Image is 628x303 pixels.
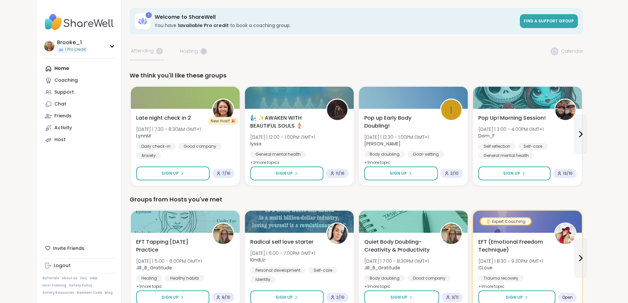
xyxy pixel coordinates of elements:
[43,75,116,86] a: Coaching
[136,167,210,180] button: Sign Up
[562,295,573,300] span: Open
[407,151,444,158] div: Goal-setting
[136,114,191,122] span: Late night check in 2
[250,267,306,274] div: Personal development
[407,275,451,282] div: Good company
[452,295,459,300] span: 3 / 11
[276,170,293,176] span: Sign Up
[54,136,66,143] div: Host
[165,275,204,282] div: Healthy habits
[478,126,544,133] span: [DATE] | 3:00 - 4:00PM GMT+1
[250,140,261,147] b: lyssa
[478,167,551,180] button: Sign Up
[327,100,347,120] img: lyssa
[162,294,179,300] span: Sign Up
[250,250,315,257] span: [DATE] | 6:00 - 7:00PM GMT+1
[478,258,543,264] span: [DATE] | 8:30 - 9:30PM GMT+1
[518,143,548,150] div: Self-care
[43,283,66,288] a: Host Training
[43,98,116,110] a: Chat
[208,117,238,125] div: New Host! 🎉
[390,294,407,300] span: Sign Up
[364,167,438,180] button: Sign Up
[43,86,116,98] a: Support
[364,258,429,264] span: [DATE] | 7:00 - 8:30PM GMT+1
[364,140,401,147] b: [PERSON_NAME]
[478,264,493,271] b: CLove
[136,258,202,264] span: [DATE] | 5:00 - 6:00PM GMT+1
[327,224,347,244] img: KindLiz
[43,242,116,254] div: Invite Friends
[105,290,113,295] a: Blog
[450,171,459,176] span: 2 / 10
[146,12,152,18] div: 1
[555,100,576,120] img: Dom_F
[54,125,72,131] div: Activity
[77,290,102,295] a: Redeem Code
[178,143,222,150] div: Good company
[364,114,433,130] span: Pop up Early Body Doubling!
[276,294,293,300] span: Sign Up
[43,260,116,272] a: Logout
[162,170,179,176] span: Sign Up
[54,113,72,119] div: Friends
[478,133,495,139] b: Dom_F
[364,151,405,158] div: Body doubling
[441,224,462,244] img: Jill_B_Gratitude
[364,134,429,140] span: [DATE] | 12:30 - 1:00PM GMT+1
[136,238,205,254] span: EFT Tapping [DATE] Practice
[250,276,276,283] div: Identity
[478,143,516,150] div: Self reflection
[65,47,86,52] span: 1 Pro credit
[520,14,578,28] a: Find a support group
[364,238,433,254] span: Quiet Body Doubling- Creativity & Productivity
[136,143,176,150] div: Daily check-in
[478,238,547,254] span: EFT (Emotional Freedom Technique)
[364,264,400,271] b: Jill_B_Gratitude
[80,276,87,281] a: FAQ
[43,276,59,281] a: Referrals
[250,238,314,246] span: Radical self love starter
[43,11,116,34] img: ShareWell Nav Logo
[364,275,405,282] div: Body doubling
[478,275,523,282] div: Trauma recovery
[136,152,161,159] div: Anxiety
[222,171,230,176] span: 7 / 16
[524,18,574,24] span: Find a support group
[136,264,172,271] b: Jill_B_Gratitude
[336,295,344,300] span: 2 / 10
[450,102,452,118] span: I
[178,22,229,29] b: 1 available Pro credit
[69,283,92,288] a: Safety Policy
[130,195,583,204] div: Groups from Hosts you've met
[481,218,531,225] div: Expert Coaching
[250,151,306,158] div: General mental health
[478,114,546,122] span: Pop Up! Morning Session!
[336,171,344,176] span: 11 / 16
[250,134,315,140] span: [DATE] | 12:00 - 1:00PM GMT+1
[250,114,319,130] span: 🧞‍♂️ ✨AWAKEN WITH BEAUTIFUL SOULS 🧜‍♀️
[43,134,116,146] a: Host
[54,262,71,269] div: Logout
[136,133,151,139] b: LynnM
[250,257,265,263] b: KindLiz
[54,101,66,107] div: Chat
[43,110,116,122] a: Friends
[43,290,74,295] a: Safety Resources
[54,77,78,84] div: Coaching
[503,170,520,176] span: Sign Up
[54,89,74,96] div: Support
[57,39,87,46] div: Brooke_1
[506,294,523,300] span: Sign Up
[62,276,77,281] a: About Us
[213,224,233,244] img: Jill_B_Gratitude
[555,224,576,244] img: CLove
[308,267,338,274] div: Self-care
[136,126,201,133] span: [DATE] | 7:30 - 8:30AM GMT+1
[90,276,98,281] a: Help
[155,14,516,21] h3: Welcome to ShareWell
[213,100,233,120] img: LynnM
[250,167,323,180] button: Sign Up
[390,170,407,176] span: Sign Up
[44,41,54,51] img: Brooke_1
